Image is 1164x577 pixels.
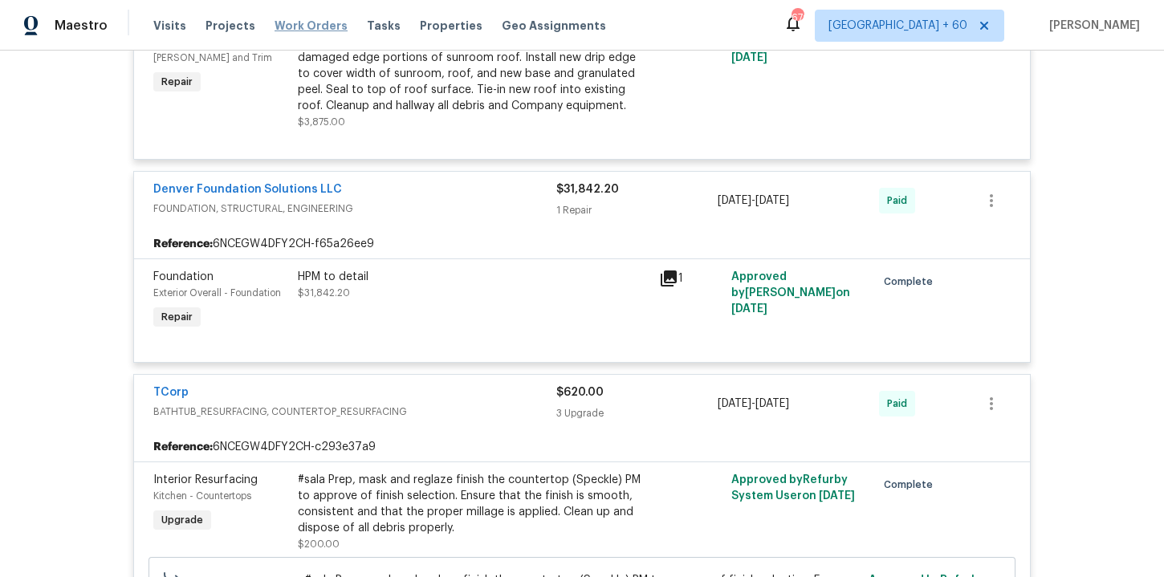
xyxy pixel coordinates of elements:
[153,184,342,195] a: Denver Foundation Solutions LLC
[718,396,789,412] span: -
[884,477,939,493] span: Complete
[134,433,1030,461] div: 6NCEGW4DFY2CH-c293e37a9
[420,18,482,34] span: Properties
[556,184,619,195] span: $31,842.20
[731,52,767,63] span: [DATE]
[298,539,340,549] span: $200.00
[718,195,751,206] span: [DATE]
[718,398,751,409] span: [DATE]
[153,404,556,420] span: BATHTUB_RESURFACING, COUNTERTOP_RESURFACING
[206,18,255,34] span: Projects
[153,271,214,282] span: Foundation
[887,396,914,412] span: Paid
[298,117,345,127] span: $3,875.00
[153,491,251,501] span: Kitchen - Countertops
[731,303,767,315] span: [DATE]
[153,439,213,455] b: Reference:
[1043,18,1140,34] span: [PERSON_NAME]
[298,18,649,114] div: Sunroom roof repairs- Clean entire sunroom roof surface for new roof system. Remove all drip edge...
[153,474,258,486] span: Interior Resurfacing
[275,18,348,34] span: Work Orders
[819,490,855,502] span: [DATE]
[755,398,789,409] span: [DATE]
[153,18,186,34] span: Visits
[298,472,649,536] div: #sala Prep, mask and reglaze finish the countertop (Speckle) PM to approve of finish selection. E...
[134,230,1030,258] div: 6NCEGW4DFY2CH-f65a26ee9
[298,288,350,298] span: $31,842.20
[755,195,789,206] span: [DATE]
[55,18,108,34] span: Maestro
[718,193,789,209] span: -
[556,202,718,218] div: 1 Repair
[153,236,213,252] b: Reference:
[884,274,939,290] span: Complete
[887,193,914,209] span: Paid
[556,387,604,398] span: $620.00
[153,288,281,298] span: Exterior Overall - Foundation
[153,201,556,217] span: FOUNDATION, STRUCTURAL, ENGINEERING
[153,387,189,398] a: TCorp
[792,10,803,26] div: 670
[731,474,855,502] span: Approved by Refurby System User on
[155,74,199,90] span: Repair
[298,269,649,285] div: HPM to detail
[502,18,606,34] span: Geo Assignments
[731,271,850,315] span: Approved by [PERSON_NAME] on
[828,18,967,34] span: [GEOGRAPHIC_DATA] + 60
[556,405,718,421] div: 3 Upgrade
[155,309,199,325] span: Repair
[155,512,210,528] span: Upgrade
[367,20,401,31] span: Tasks
[659,269,722,288] div: 1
